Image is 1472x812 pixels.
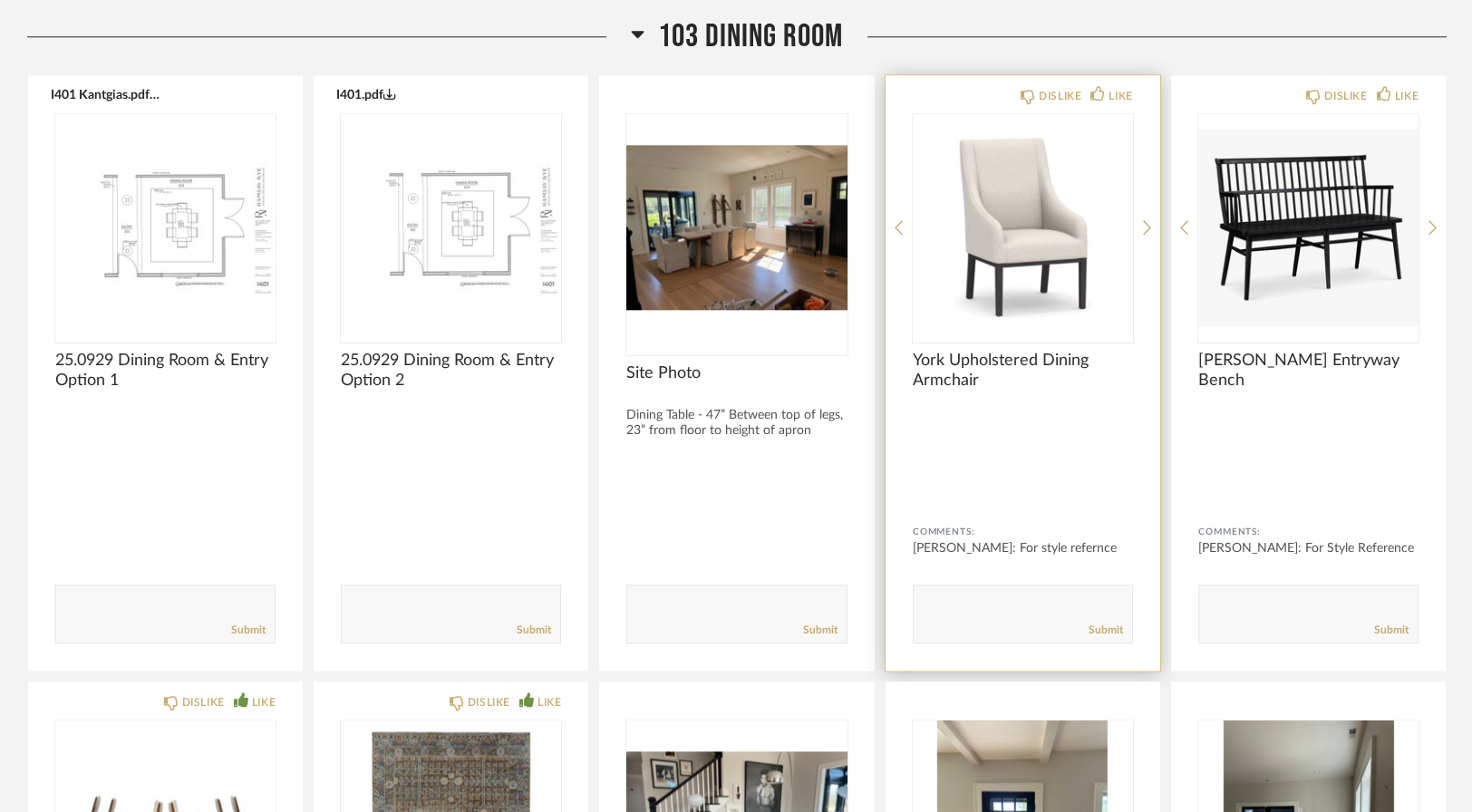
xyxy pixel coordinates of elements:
img: undefined [913,114,1133,341]
span: 103 Dining Room [658,17,843,56]
div: DISLIKE [468,693,510,711]
div: Dining Table - 47” Between top of legs, 23” from floor to height of apron [626,408,847,439]
span: 25.0929 Dining Room & Entry Option 1 [55,351,276,391]
div: 0 [626,114,847,341]
div: DISLIKE [182,693,225,711]
div: DISLIKE [1324,87,1367,105]
span: 25.0929 Dining Room & Entry Option 2 [341,351,561,391]
div: LIKE [537,693,561,711]
div: LIKE [1395,87,1419,105]
img: undefined [626,114,847,341]
div: DISLIKE [1039,87,1081,105]
span: Site Photo [626,363,847,383]
div: [PERSON_NAME]: For Style Reference [1198,539,1419,557]
a: Submit [803,623,838,638]
a: Submit [1089,623,1123,638]
img: undefined [55,114,276,341]
span: York Upholstered Dining Armchair [913,351,1133,391]
div: Comments: [913,523,1133,541]
div: LIKE [1109,87,1132,105]
button: I401.pdf [336,87,396,101]
img: undefined [1198,114,1419,341]
div: Comments: [1198,523,1419,541]
button: I401 Kantgias.pdf [51,87,161,101]
a: Submit [1374,623,1409,638]
span: [PERSON_NAME] Entryway Bench [1198,351,1419,391]
a: Submit [517,623,551,638]
img: undefined [341,114,561,341]
div: [PERSON_NAME]: For style refernce [913,539,1133,557]
div: LIKE [252,693,276,711]
a: Submit [231,623,266,638]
